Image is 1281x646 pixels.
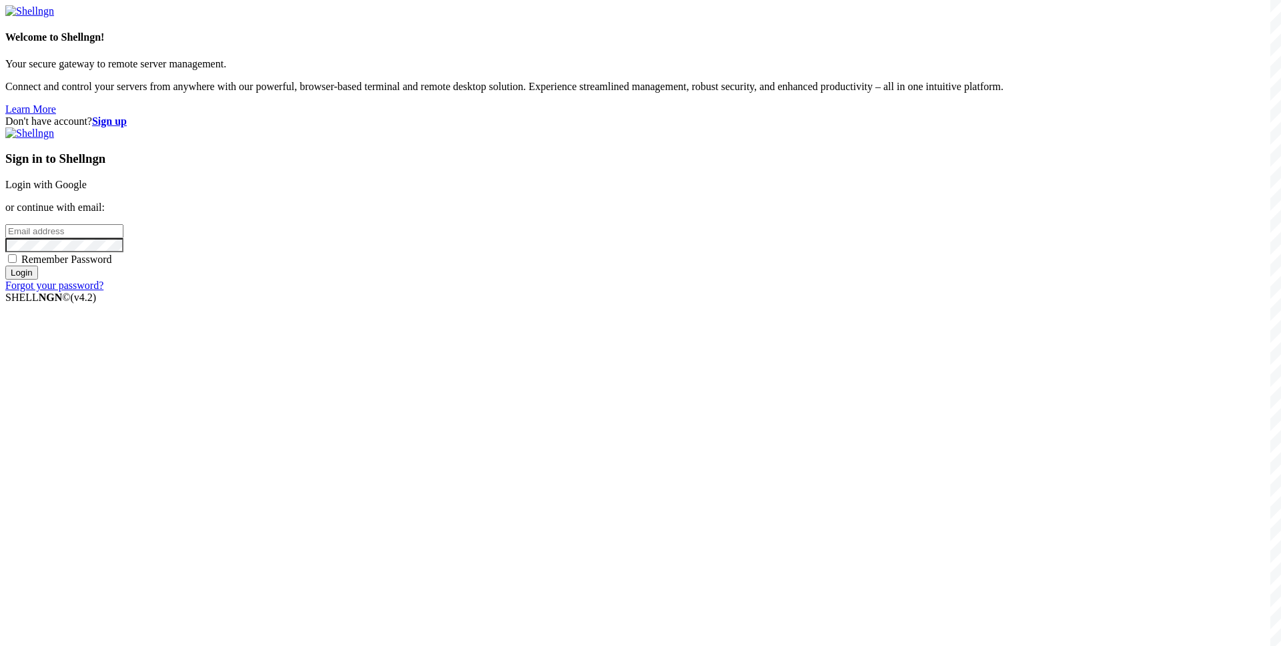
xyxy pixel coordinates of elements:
input: Login [5,266,38,280]
span: Remember Password [21,254,112,265]
b: NGN [39,292,63,303]
p: Connect and control your servers from anywhere with our powerful, browser-based terminal and remo... [5,81,1276,93]
p: or continue with email: [5,202,1276,214]
span: SHELL © [5,292,96,303]
p: Your secure gateway to remote server management. [5,58,1276,70]
a: Learn More [5,103,56,115]
a: Forgot your password? [5,280,103,291]
a: Sign up [92,115,127,127]
h3: Sign in to Shellngn [5,151,1276,166]
input: Remember Password [8,254,17,263]
h4: Welcome to Shellngn! [5,31,1276,43]
img: Shellngn [5,5,54,17]
div: Don't have account? [5,115,1276,127]
span: 4.2.0 [71,292,97,303]
img: Shellngn [5,127,54,139]
a: Login with Google [5,179,87,190]
input: Email address [5,224,123,238]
